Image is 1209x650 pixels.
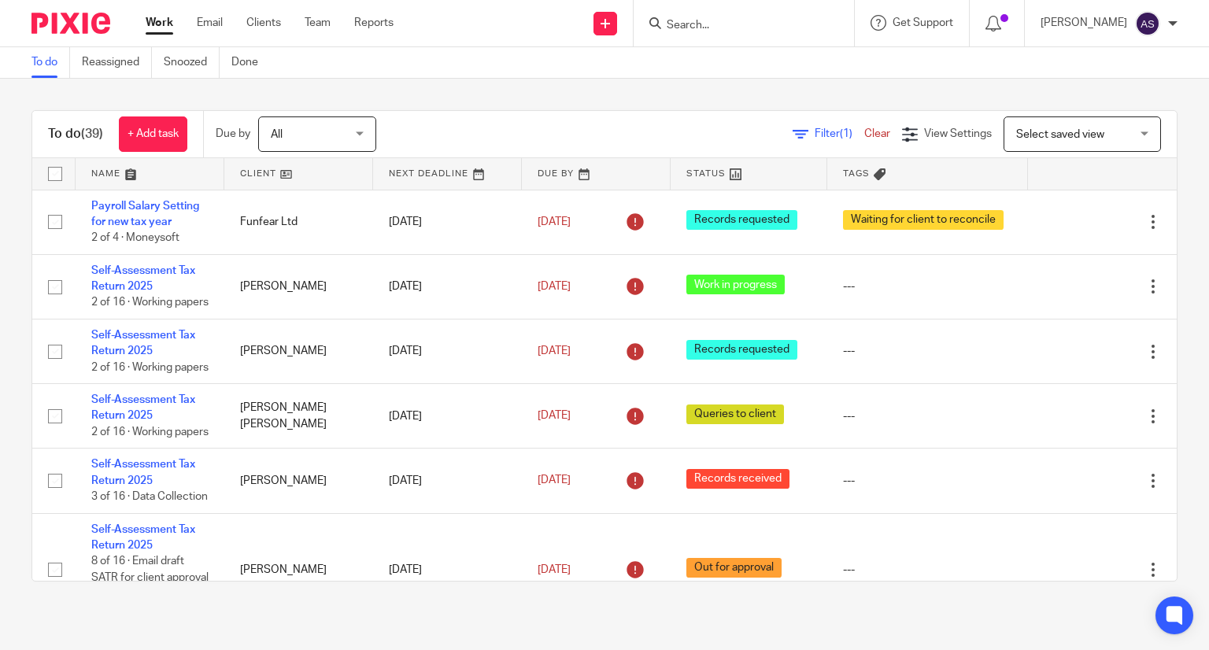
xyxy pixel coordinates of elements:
[686,210,797,230] span: Records requested
[686,340,797,360] span: Records requested
[224,384,373,449] td: [PERSON_NAME] [PERSON_NAME]
[373,449,522,513] td: [DATE]
[843,562,1012,578] div: ---
[864,128,890,139] a: Clear
[305,15,331,31] a: Team
[843,279,1012,294] div: ---
[91,362,209,373] span: 2 of 16 · Working papers
[893,17,953,28] span: Get Support
[224,254,373,319] td: [PERSON_NAME]
[81,127,103,140] span: (39)
[31,47,70,78] a: To do
[538,281,571,292] span: [DATE]
[91,491,208,502] span: 3 of 16 · Data Collection
[91,201,199,227] a: Payroll Salary Setting for new tax year
[843,408,1012,424] div: ---
[31,13,110,34] img: Pixie
[146,15,173,31] a: Work
[197,15,223,31] a: Email
[91,297,209,308] span: 2 of 16 · Working papers
[373,319,522,383] td: [DATE]
[843,343,1012,359] div: ---
[224,449,373,513] td: [PERSON_NAME]
[91,459,195,486] a: Self-Assessment Tax Return 2025
[373,254,522,319] td: [DATE]
[843,473,1012,489] div: ---
[224,513,373,626] td: [PERSON_NAME]
[224,319,373,383] td: [PERSON_NAME]
[231,47,270,78] a: Done
[216,126,250,142] p: Due by
[373,513,522,626] td: [DATE]
[840,128,852,139] span: (1)
[82,47,152,78] a: Reassigned
[686,275,785,294] span: Work in progress
[686,469,789,489] span: Records received
[373,190,522,254] td: [DATE]
[686,404,784,424] span: Queries to client
[815,128,864,139] span: Filter
[665,19,807,33] input: Search
[373,384,522,449] td: [DATE]
[91,524,195,551] a: Self-Assessment Tax Return 2025
[224,190,373,254] td: Funfear Ltd
[1135,11,1160,36] img: svg%3E
[246,15,281,31] a: Clients
[538,345,571,356] span: [DATE]
[354,15,394,31] a: Reports
[91,265,195,292] a: Self-Assessment Tax Return 2025
[924,128,992,139] span: View Settings
[119,116,187,152] a: + Add task
[91,556,209,615] span: 8 of 16 · Email draft SATR for client approval - where there's a tax rebate
[538,564,571,575] span: [DATE]
[48,126,103,142] h1: To do
[91,427,209,438] span: 2 of 16 · Working papers
[164,47,220,78] a: Snoozed
[91,232,179,243] span: 2 of 4 · Moneysoft
[538,216,571,227] span: [DATE]
[843,169,870,178] span: Tags
[1016,129,1104,140] span: Select saved view
[686,558,782,578] span: Out for approval
[91,394,195,421] a: Self-Assessment Tax Return 2025
[843,210,1004,230] span: Waiting for client to reconcile
[538,411,571,422] span: [DATE]
[1041,15,1127,31] p: [PERSON_NAME]
[538,475,571,486] span: [DATE]
[271,129,283,140] span: All
[91,330,195,356] a: Self-Assessment Tax Return 2025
